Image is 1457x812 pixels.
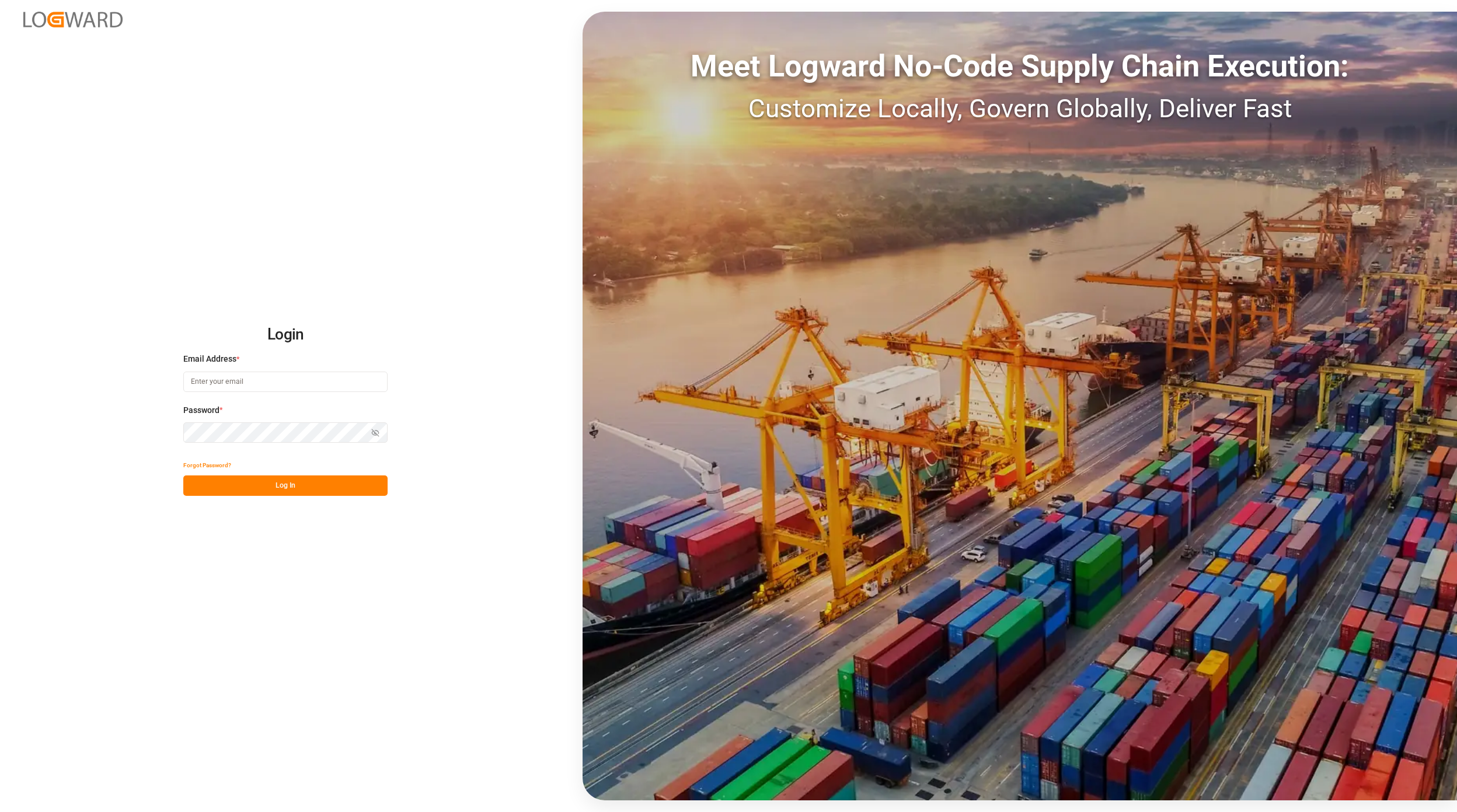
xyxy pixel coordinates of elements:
[183,404,219,416] span: Password
[583,89,1457,128] div: Customize Locally, Govern Globally, Deliver Fast
[183,455,231,475] button: Forgot Password?
[183,475,388,496] button: Log In
[583,44,1457,89] div: Meet Logward No-Code Supply Chain Execution:
[183,372,388,392] input: Enter your email
[23,12,123,27] img: Logward_new_orange.png
[183,316,388,353] h2: Login
[183,353,236,365] span: Email Address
